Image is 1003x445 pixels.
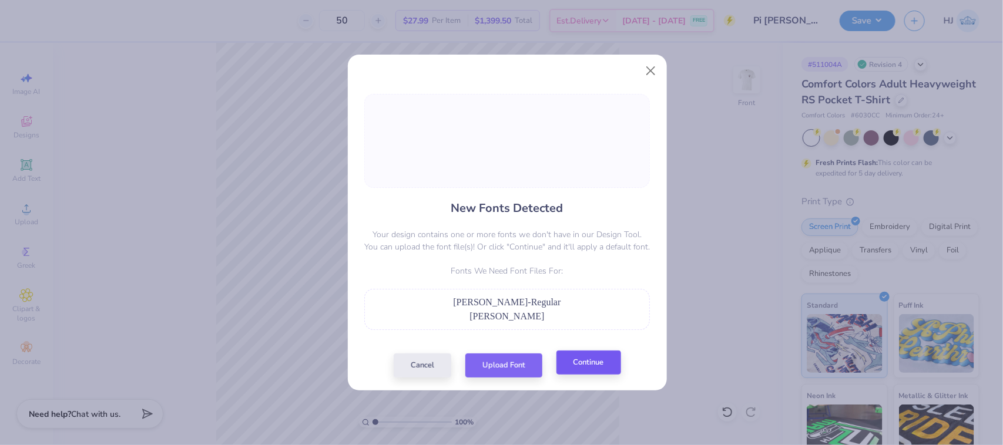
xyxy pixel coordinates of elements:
button: Cancel [394,353,451,377]
span: [PERSON_NAME]-Regular [453,297,561,307]
button: Upload Font [465,353,542,377]
span: [PERSON_NAME] [469,311,544,321]
p: Fonts We Need Font Files For: [364,265,650,277]
button: Close [639,59,662,82]
p: Your design contains one or more fonts we don't have in our Design Tool. You can upload the font ... [364,228,650,253]
button: Continue [556,350,621,375]
h4: New Fonts Detected [451,200,563,217]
